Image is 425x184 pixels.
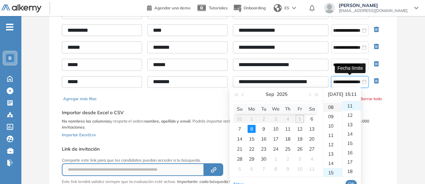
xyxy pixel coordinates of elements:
[342,120,361,129] div: 13
[323,140,342,149] div: 12
[323,131,342,140] div: 11
[1,4,41,13] img: Logo
[236,145,244,153] div: 21
[296,125,304,133] div: 12
[284,155,292,163] div: 2
[246,124,258,134] td: 2025-09-08
[323,121,342,131] div: 10
[63,96,97,102] button: Agregar más filas
[339,8,408,13] span: [EMAIL_ADDRESS][DOMAIN_NAME]
[260,155,268,163] div: 30
[323,112,342,121] div: 09
[326,87,358,101] div: [DATE] 15:11
[234,124,246,134] td: 2025-09-07
[272,165,280,173] div: 8
[270,124,282,134] td: 2025-09-10
[62,146,315,152] h5: Link de invitación
[282,104,294,114] th: Th
[248,155,256,163] div: 29
[270,154,282,164] td: 2025-10-01
[233,1,266,15] button: Onboarding
[246,164,258,174] td: 2025-10-06
[246,144,258,154] td: 2025-09-22
[258,144,270,154] td: 2025-09-23
[236,125,244,133] div: 7
[306,164,318,174] td: 2025-10-11
[246,104,258,114] th: Mo
[234,134,246,144] td: 2025-09-14
[294,154,306,164] td: 2025-10-03
[392,152,425,184] iframe: Chat Widget
[294,104,306,114] th: Fr
[236,135,244,143] div: 14
[260,145,268,153] div: 23
[209,5,228,10] span: Tutoriales
[342,139,361,148] div: 15
[258,164,270,174] td: 2025-10-07
[234,144,246,154] td: 2025-09-21
[248,125,256,133] div: 8
[236,165,244,173] div: 5
[308,135,316,143] div: 20
[296,145,304,153] div: 26
[62,118,385,130] p: y respeta el orden: . Podrás importar archivos de . Cada evaluación tiene un .
[306,104,318,114] th: Sa
[282,134,294,144] td: 2025-09-18
[308,155,316,163] div: 4
[342,157,361,167] div: 17
[284,5,289,11] span: ES
[258,104,270,114] th: Tu
[260,135,268,143] div: 16
[342,167,361,176] div: 18
[306,114,318,124] td: 2025-09-06
[234,164,246,174] td: 2025-10-05
[392,152,425,184] div: Widget de chat
[335,63,366,73] div: Fecha límite
[308,125,316,133] div: 13
[296,155,304,163] div: 3
[323,159,342,168] div: 14
[306,144,318,154] td: 2025-09-27
[62,132,96,137] span: Importar Excel/csv
[323,149,342,159] div: 13
[154,5,190,10] span: Agendar una demo
[294,124,306,134] td: 2025-09-12
[360,96,382,102] button: Borrar todo
[296,165,304,173] div: 10
[248,145,256,153] div: 22
[62,157,315,163] p: Comparte este link para que los candidatos puedan acceder a tu búsqueda.
[323,168,342,177] div: 15
[284,125,292,133] div: 11
[272,145,280,153] div: 24
[258,124,270,134] td: 2025-09-09
[6,26,13,28] i: -
[342,101,361,111] div: 11
[294,134,306,144] td: 2025-09-19
[272,155,280,163] div: 1
[62,119,369,130] b: límite de 10.000 invitaciones
[272,125,280,133] div: 10
[294,164,306,174] td: 2025-10-10
[246,154,258,164] td: 2025-09-29
[339,3,408,8] span: [PERSON_NAME]
[62,119,110,124] b: No nombres las columnas
[258,154,270,164] td: 2025-09-30
[284,145,292,153] div: 25
[248,135,256,143] div: 15
[270,134,282,144] td: 2025-09-17
[266,87,274,101] button: Sep
[282,154,294,164] td: 2025-10-02
[306,134,318,144] td: 2025-09-20
[8,55,12,61] span: B
[323,103,342,112] div: 08
[258,134,270,144] td: 2025-09-16
[284,165,292,173] div: 9
[147,3,190,11] a: Agendar una demo
[306,124,318,134] td: 2025-09-13
[282,124,294,134] td: 2025-09-11
[282,164,294,174] td: 2025-10-09
[292,7,296,9] img: arrow
[270,164,282,174] td: 2025-10-08
[272,135,280,143] div: 17
[294,144,306,154] td: 2025-09-26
